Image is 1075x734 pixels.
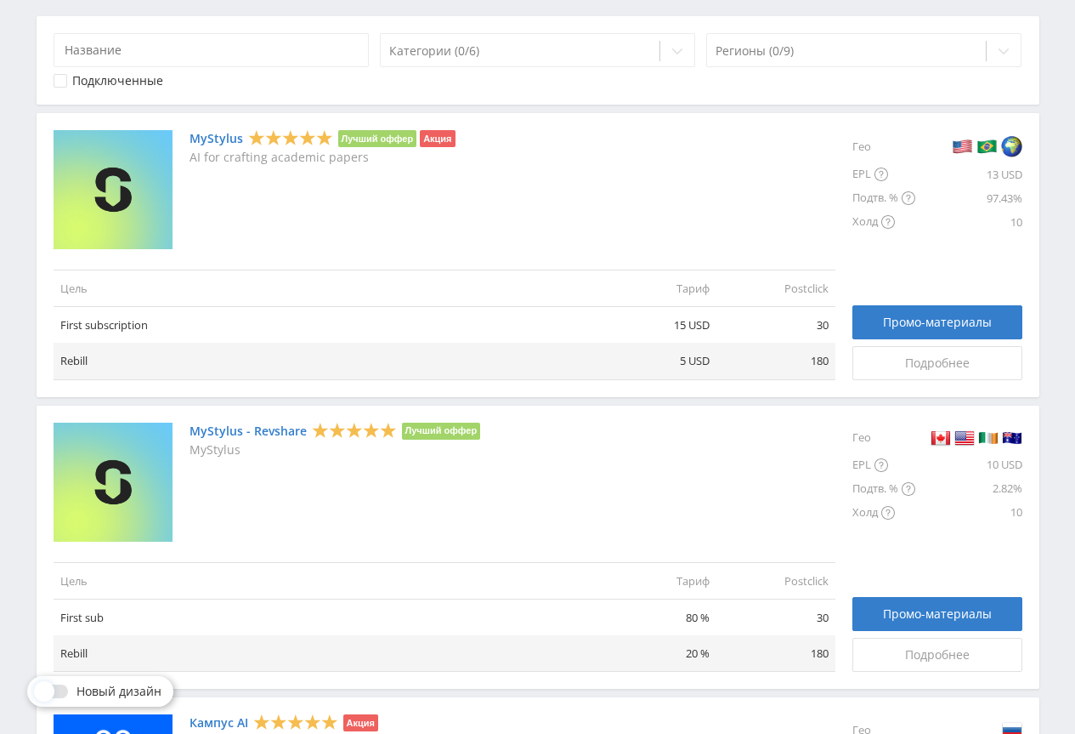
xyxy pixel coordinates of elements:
[597,635,716,672] td: 20 %
[852,423,915,453] div: Гео
[852,162,915,186] div: EPL
[54,270,597,306] td: Цель
[915,162,1022,186] div: 13 USD
[54,33,370,67] input: Название
[852,638,1022,672] a: Подробнее
[190,443,481,457] p: MyStylus
[76,685,161,698] span: Новый дизайн
[190,132,243,145] a: MyStylus
[716,270,835,306] td: Postclick
[852,130,915,162] div: Гео
[915,501,1022,525] div: 10
[72,74,163,88] div: Подключенные
[420,130,455,147] li: Акция
[852,453,915,477] div: EPL
[852,597,1022,631] a: Промо-материалы
[852,346,1022,380] a: Подробнее
[852,501,915,525] div: Холд
[597,599,716,635] td: 80 %
[852,186,915,210] div: Подтв. %
[597,343,716,379] td: 5 USD
[905,648,970,662] span: Подробнее
[54,130,173,249] img: MyStylus
[905,356,970,370] span: Подробнее
[716,635,835,672] td: 180
[190,716,248,730] a: Кампус AI
[343,714,378,731] li: Акция
[402,423,481,440] li: Лучший оффер
[312,421,397,439] div: 5 Stars
[54,562,597,599] td: Цель
[190,424,307,438] a: MyStylus - Revshare
[248,129,333,147] div: 5 Stars
[597,307,716,344] td: 15 USD
[852,477,915,501] div: Подтв. %
[716,307,835,344] td: 30
[883,316,992,329] span: Промо-материалы
[852,305,1022,339] a: Промо-материалы
[338,130,417,147] li: Лучший оффер
[253,714,338,731] div: 5 Stars
[54,307,597,344] td: First subscription
[716,599,835,635] td: 30
[597,562,716,599] td: Тариф
[54,423,173,542] img: MyStylus - Revshare
[54,599,597,635] td: First sub
[54,343,597,379] td: Rebill
[54,635,597,672] td: Rebill
[883,607,992,621] span: Промо-материалы
[852,210,915,234] div: Холд
[716,562,835,599] td: Postclick
[915,453,1022,477] div: 10 USD
[915,210,1022,234] div: 10
[597,270,716,306] td: Тариф
[915,477,1022,501] div: 2.82%
[915,186,1022,210] div: 97.43%
[716,343,835,379] td: 180
[190,151,455,164] p: AI for crafting academic papers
